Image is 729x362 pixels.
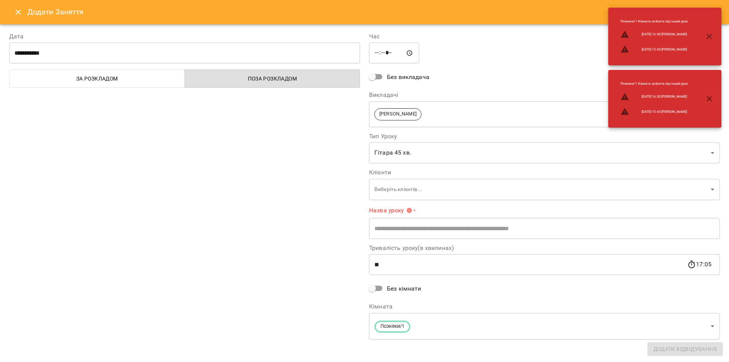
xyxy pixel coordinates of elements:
label: Тип Уроку [369,133,720,139]
li: [DATE] 15:45 [PERSON_NAME] [614,42,694,57]
label: Дата [9,33,360,40]
div: Гітара 45 хв. [369,142,720,164]
li: [DATE] 16:30 [PERSON_NAME] [614,27,694,42]
label: Тривалість уроку(в хвилинах) [369,245,720,251]
span: Назва уроку [369,207,412,213]
span: Поза розкладом [189,74,356,83]
li: [DATE] 15:45 [PERSON_NAME] [614,104,694,119]
div: Виберіть клієнтів... [369,179,720,200]
label: Викладачі [369,92,720,98]
svg: Вкажіть назву уроку або виберіть клієнтів [406,207,412,213]
li: Позняки/1 : Кімната зайнята під інший урок [614,78,694,89]
span: За розкладом [14,74,180,83]
li: [DATE] 16:30 [PERSON_NAME] [614,89,694,104]
div: [PERSON_NAME] [369,101,720,127]
span: Без кімнати [387,284,421,293]
div: Позняки/1 [369,313,720,340]
button: Close [9,3,27,21]
span: [PERSON_NAME] [375,111,421,118]
h6: Додати Заняття [27,6,720,18]
span: Без викладача [387,73,429,82]
button: Поза розкладом [185,70,360,88]
button: За розкладом [9,70,185,88]
label: Клієнти [369,169,720,175]
label: Час [369,33,720,40]
li: Позняки/1 : Кімната зайнята під інший урок [614,16,694,27]
p: Виберіть клієнтів... [374,186,708,193]
span: Позняки/1 [376,323,409,330]
label: Кімната [369,304,720,310]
